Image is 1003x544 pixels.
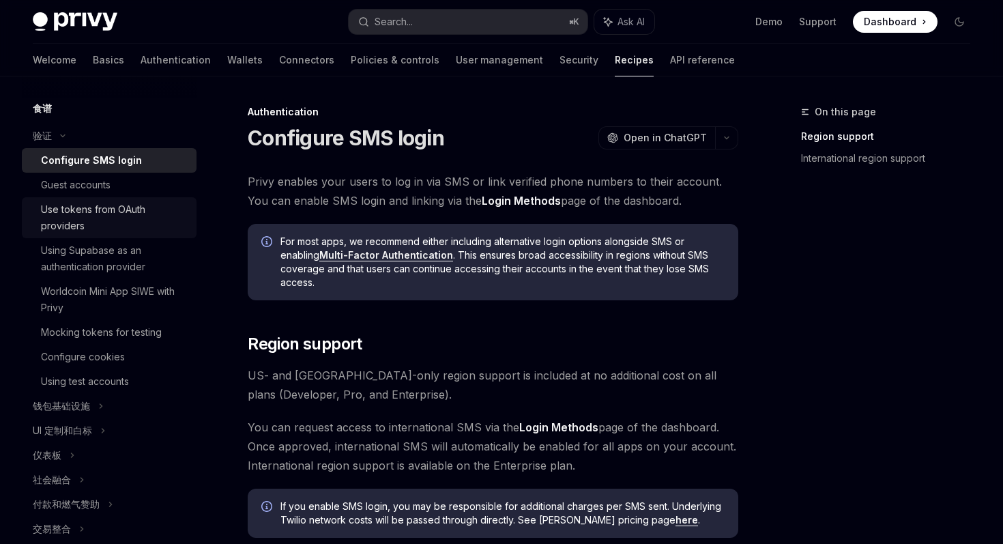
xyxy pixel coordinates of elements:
[559,44,598,76] a: Security
[33,523,71,534] font: 交易整合
[33,44,76,76] a: Welcome
[41,349,125,365] div: Configure cookies
[617,15,645,29] span: Ask AI
[280,500,725,527] span: If you enable SMS login, you may be responsible for additional charges per SMS sent. Underlying T...
[33,400,90,412] font: 钱包基础设施
[41,373,129,390] div: Using test accounts
[33,449,61,461] font: 仪表板
[864,15,916,29] span: Dashboard
[41,283,188,316] div: Worldcoin Mini App SIWE with Privy
[33,130,52,141] font: 验证
[22,345,197,369] a: Configure cookies
[41,201,188,234] div: Use tokens from OAuth providers
[519,420,598,434] strong: Login Methods
[569,16,579,27] span: ⌘ K
[670,44,735,76] a: API reference
[248,366,738,404] span: US- and [GEOGRAPHIC_DATA]-only region support is included at no additional cost on all plans (Dev...
[598,126,715,149] button: Open in ChatGPT
[41,324,162,341] div: Mocking tokens for testing
[22,148,197,173] a: Configure SMS login
[801,147,981,169] a: International region support
[248,172,738,210] span: Privy enables your users to log in via SMS or link verified phone numbers to their account. You c...
[248,418,738,475] span: You can request access to international SMS via the page of the dashboard. Once approved, interna...
[675,514,698,526] a: here
[279,44,334,76] a: Connectors
[41,242,188,275] div: Using Supabase as an authentication provider
[93,44,124,76] a: Basics
[22,197,197,238] a: Use tokens from OAuth providers
[799,15,837,29] a: Support
[22,238,197,279] a: Using Supabase as an authentication provider
[227,44,263,76] a: Wallets
[351,44,439,76] a: Policies & controls
[33,102,52,114] font: 食谱
[375,14,413,30] div: Search...
[280,235,725,289] span: For most apps, we recommend either including alternative login options alongside SMS or enabling ...
[319,249,453,261] a: Multi-Factor Authentication
[22,369,197,394] a: Using test accounts
[22,320,197,345] a: Mocking tokens for testing
[22,279,197,320] a: Worldcoin Mini App SIWE with Privy
[33,425,92,436] font: UI 定制和白标
[141,44,211,76] a: Authentication
[801,126,981,147] a: Region support
[594,10,654,34] button: Ask AI
[853,11,937,33] a: Dashboard
[349,10,587,34] button: Search...⌘K
[41,177,111,193] div: Guest accounts
[248,105,738,119] div: Authentication
[22,173,197,197] a: Guest accounts
[815,104,876,120] span: On this page
[456,44,543,76] a: User management
[615,44,654,76] a: Recipes
[33,474,71,485] font: 社会融合
[33,12,117,31] img: dark logo
[261,501,275,515] svg: Info
[624,131,707,145] span: Open in ChatGPT
[948,11,970,33] button: Toggle dark mode
[261,236,275,250] svg: Info
[755,15,783,29] a: Demo
[33,498,100,510] font: 付款和燃气赞助
[482,194,561,207] strong: Login Methods
[248,126,444,150] h1: Configure SMS login
[41,152,142,169] div: Configure SMS login
[248,333,362,355] span: Region support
